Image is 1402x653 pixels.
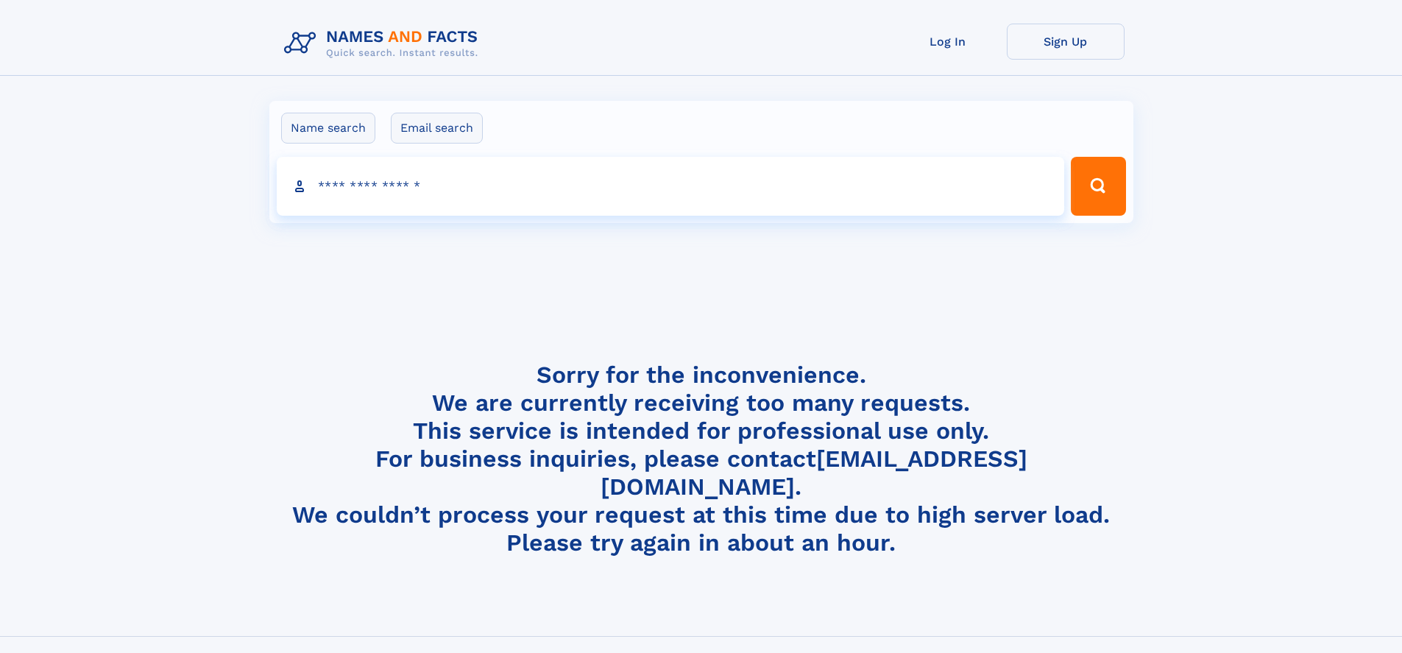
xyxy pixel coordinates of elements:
[277,157,1065,216] input: search input
[281,113,375,144] label: Name search
[391,113,483,144] label: Email search
[1007,24,1125,60] a: Sign Up
[1071,157,1125,216] button: Search Button
[278,24,490,63] img: Logo Names and Facts
[278,361,1125,557] h4: Sorry for the inconvenience. We are currently receiving too many requests. This service is intend...
[889,24,1007,60] a: Log In
[601,445,1027,501] a: [EMAIL_ADDRESS][DOMAIN_NAME]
